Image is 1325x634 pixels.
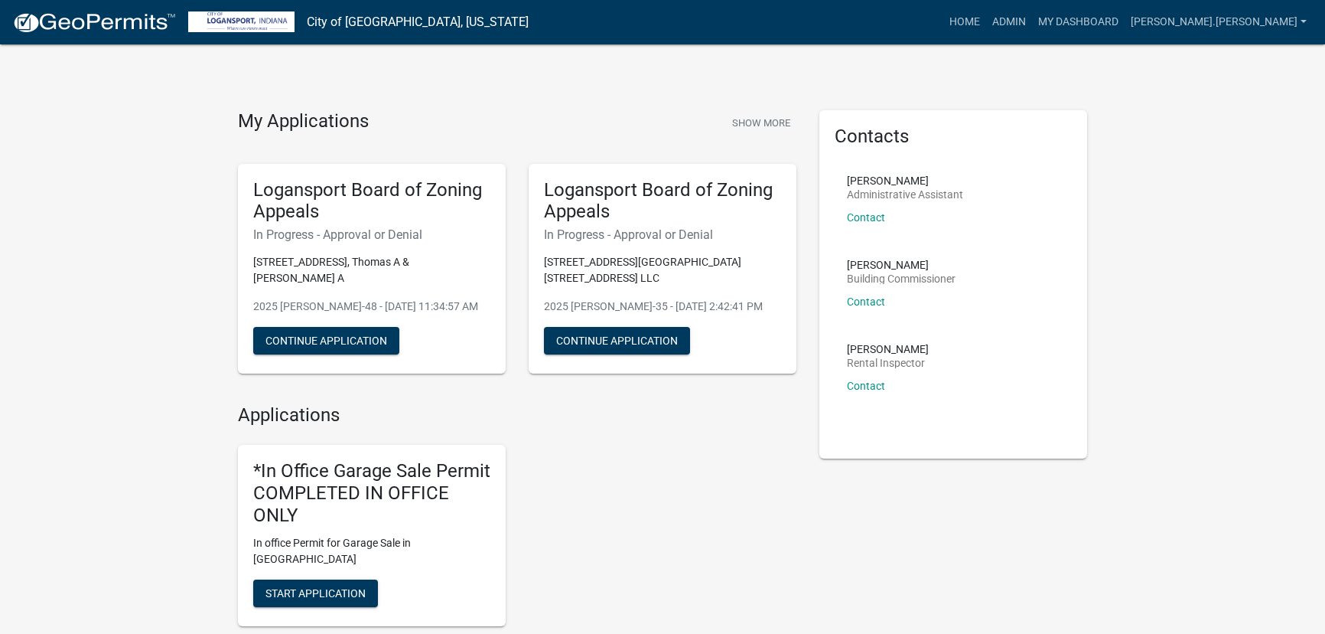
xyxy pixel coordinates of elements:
a: City of [GEOGRAPHIC_DATA], [US_STATE] [307,9,529,35]
a: Contact [847,296,885,308]
h6: In Progress - Approval or Denial [544,227,781,242]
a: Admin [986,8,1032,37]
p: [PERSON_NAME] [847,175,963,186]
button: Continue Application [253,327,399,355]
h4: Applications [238,404,796,426]
a: Contact [847,380,885,392]
span: Start Application [265,587,366,600]
h5: Logansport Board of Zoning Appeals [253,179,490,224]
h5: Contacts [835,126,1072,148]
h4: My Applications [238,110,369,133]
p: [PERSON_NAME] [847,260,955,270]
p: [STREET_ADDRESS][GEOGRAPHIC_DATA][STREET_ADDRESS] LLC [544,254,781,286]
button: Continue Application [544,327,690,355]
a: [PERSON_NAME].[PERSON_NAME] [1125,8,1313,37]
a: Contact [847,211,885,224]
h6: In Progress - Approval or Denial [253,227,490,242]
p: In office Permit for Garage Sale in [GEOGRAPHIC_DATA] [253,535,490,567]
button: Show More [726,110,796,136]
p: Rental Inspector [847,358,929,368]
p: [PERSON_NAME] [847,344,929,355]
p: Building Commissioner [847,273,955,284]
h5: *In Office Garage Sale Permit COMPLETED IN OFFICE ONLY [253,460,490,526]
p: Administrative Assistant [847,189,963,200]
a: My Dashboard [1032,8,1125,37]
a: Home [943,8,986,37]
p: 2025 [PERSON_NAME]-48 - [DATE] 11:34:57 AM [253,299,490,315]
img: City of Logansport, Indiana [188,11,295,32]
p: 2025 [PERSON_NAME]-35 - [DATE] 2:42:41 PM [544,299,781,315]
p: [STREET_ADDRESS], Thomas A & [PERSON_NAME] A [253,254,490,286]
h5: Logansport Board of Zoning Appeals [544,179,781,224]
button: Start Application [253,580,378,607]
